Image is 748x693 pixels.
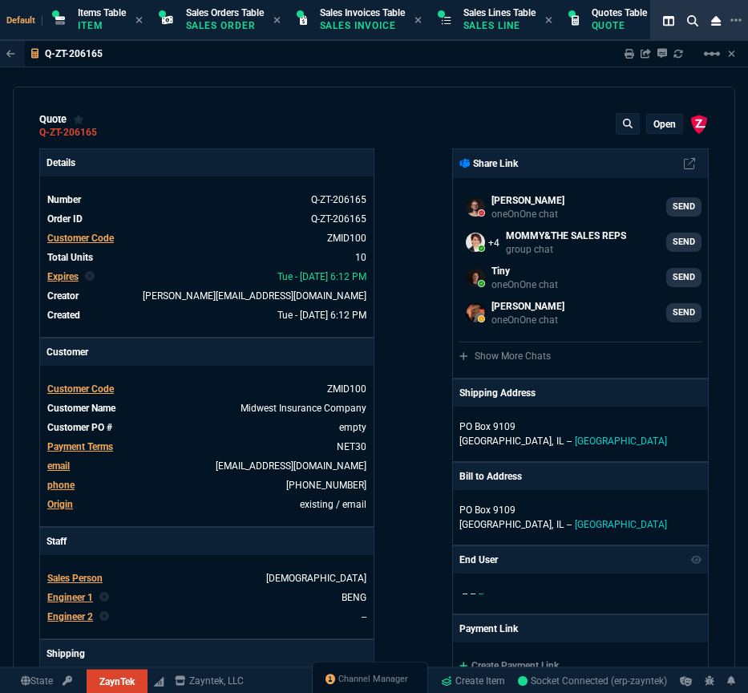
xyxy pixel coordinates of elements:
p: oneOnOne chat [491,208,564,221]
span: Customer Code [47,233,114,244]
span: Created [47,310,80,321]
nx-icon: Close Workbench [705,11,727,30]
a: Origin [47,499,73,510]
span: Sales Orders Table [186,7,264,18]
a: SEND [666,268,702,287]
tr: BENG [46,590,367,606]
span: IL [556,436,564,447]
p: Details [40,149,374,176]
span: 10 [355,252,366,263]
a: [DEMOGRAPHIC_DATA] [266,573,366,584]
span: See Marketplace Order [311,194,366,205]
tr: undefined [46,570,367,586]
mat-icon: Example home icon [702,44,722,63]
p: Shipping Address [459,386,536,400]
span: -- [471,588,475,599]
p: [PERSON_NAME] [491,193,564,208]
a: mohammed.wafek@fornida.com [459,297,702,329]
a: S3qj-ivAuUjOlEOyAAFe [518,674,667,688]
span: Sales Lines Table [463,7,536,18]
div: quote [39,113,84,126]
a: Q-ZT-206165 [39,132,97,134]
span: Items Table [78,7,126,18]
p: Q-ZT-206165 [45,47,103,60]
p: open [653,118,676,131]
p: PO Box 9109 [459,419,702,434]
span: -- [567,436,572,447]
span: brian.over@fornida.com [143,290,366,302]
nx-icon: Split Panels [657,11,681,30]
span: -- [567,519,572,530]
nx-icon: Clear selected rep [99,610,109,624]
nx-icon: Clear selected rep [85,269,95,284]
nx-icon: Open New Tab [730,13,742,28]
nx-icon: Search [681,11,705,30]
p: group chat [506,243,626,256]
nx-icon: Back to Table [6,48,15,59]
nx-icon: Close Tab [414,14,422,27]
a: Brian.Over@fornida.com [459,191,702,223]
tr: undefined [46,496,367,513]
span: Expires [47,271,79,282]
p: End User [459,553,498,567]
p: Staff [40,528,374,555]
a: NET30 [337,441,366,452]
p: Bill to Address [459,469,522,484]
span: -- [479,588,483,599]
p: Quote [592,19,647,32]
span: [GEOGRAPHIC_DATA], [459,519,553,530]
p: oneOnOne chat [491,278,558,291]
nx-icon: Clear selected rep [99,590,109,605]
p: Item [78,19,126,32]
nx-icon: Close Tab [545,14,552,27]
p: Sales Order [186,19,264,32]
span: Quotes Table [592,7,647,18]
a: Midwest Insurance Company [241,403,366,414]
span: Engineer 1 [47,592,93,603]
a: seti.shadab@fornida.com,alicia.bostic@fornida.com,Brian.Over@fornida.com,mohammed.wafek@fornida.c... [459,226,702,258]
nx-icon: Close Tab [135,14,143,27]
a: ZMID100 [327,233,366,244]
a: empty [339,422,366,433]
span: Customer PO # [47,422,112,433]
span: Number [47,194,81,205]
a: Hide Workbench [728,47,735,60]
tr: undefined [46,269,367,285]
p: Payment Link [459,622,518,636]
span: Channel Manager [338,673,408,686]
a: ryan.neptune@fornida.com [459,261,702,294]
span: 2025-09-23T18:12:28.449Z [277,271,366,282]
a: SEND [666,233,702,252]
p: MOMMY&THE SALES REPS [506,229,626,243]
a: -- [362,611,366,622]
p: PO Box 9109 [459,503,702,517]
a: Create Item [435,669,511,693]
span: [GEOGRAPHIC_DATA], [459,436,553,447]
a: [EMAIL_ADDRESS][DOMAIN_NAME] [216,460,366,472]
span: phone [47,480,75,491]
tr: See Marketplace Order [46,211,367,227]
span: [GEOGRAPHIC_DATA] [575,436,667,447]
a: API TOKEN [58,674,77,688]
tr: undefined [46,381,367,397]
tr: undefined [46,609,367,625]
tr: undefined [46,400,367,416]
a: See Marketplace Order [311,213,366,225]
span: -- [463,588,467,599]
tr: undefined [46,230,367,246]
p: Sales Line [463,19,536,32]
tr: accounting@midins.com [46,458,367,474]
span: ZMID100 [327,383,366,395]
span: Total Units [47,252,93,263]
a: 2178628900 [286,480,366,491]
tr: undefined [46,288,367,304]
tr: undefined [46,307,367,323]
tr: 2178628900 [46,477,367,493]
div: Add to Watchlist [73,113,84,126]
span: Customer Name [47,403,115,414]
span: Order ID [47,213,83,225]
p: Tiny [491,264,558,278]
span: existing / email [300,499,366,510]
tr: undefined [46,419,367,436]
